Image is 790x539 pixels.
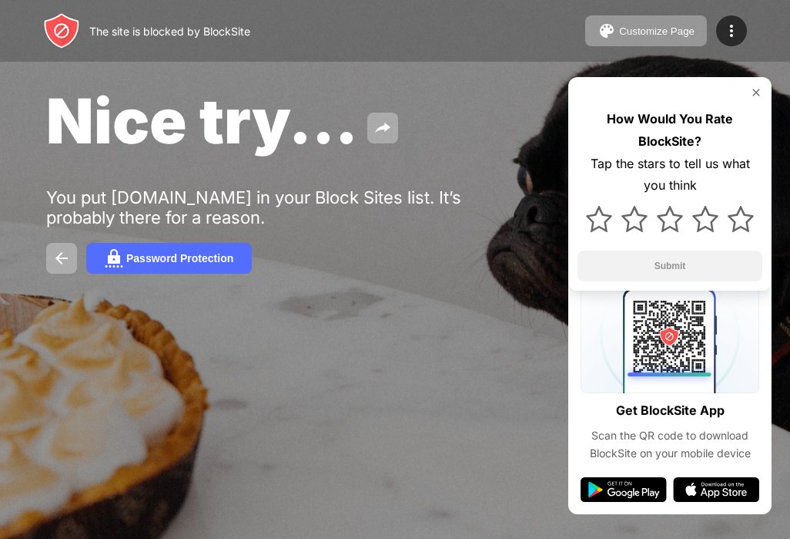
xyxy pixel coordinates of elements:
div: The site is blocked by BlockSite [89,25,250,38]
div: Password Protection [126,252,233,264]
img: star.svg [621,206,648,232]
div: Get BlockSite App [616,399,725,422]
button: Customize Page [585,15,707,46]
img: share.svg [373,119,392,137]
img: password.svg [105,249,123,268]
div: You put [DOMAIN_NAME] in your Block Sites list. It’s probably there for a reason. [46,187,522,227]
div: Tap the stars to tell us what you think [577,153,762,197]
img: pallet.svg [598,22,616,40]
img: header-logo.svg [43,12,80,49]
div: Customize Page [619,25,695,37]
img: back.svg [52,249,71,268]
button: Submit [577,251,762,281]
img: star.svg [586,206,612,232]
img: google-play.svg [581,477,667,502]
img: rate-us-close.svg [750,86,762,99]
span: Nice try... [46,83,358,158]
button: Password Protection [86,243,252,274]
img: menu-icon.svg [722,22,741,40]
img: star.svg [657,206,683,232]
div: Scan the QR code to download BlockSite on your mobile device [581,427,759,462]
img: star.svg [728,206,754,232]
img: star.svg [692,206,718,232]
div: How Would You Rate BlockSite? [577,108,762,153]
img: app-store.svg [673,477,759,502]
